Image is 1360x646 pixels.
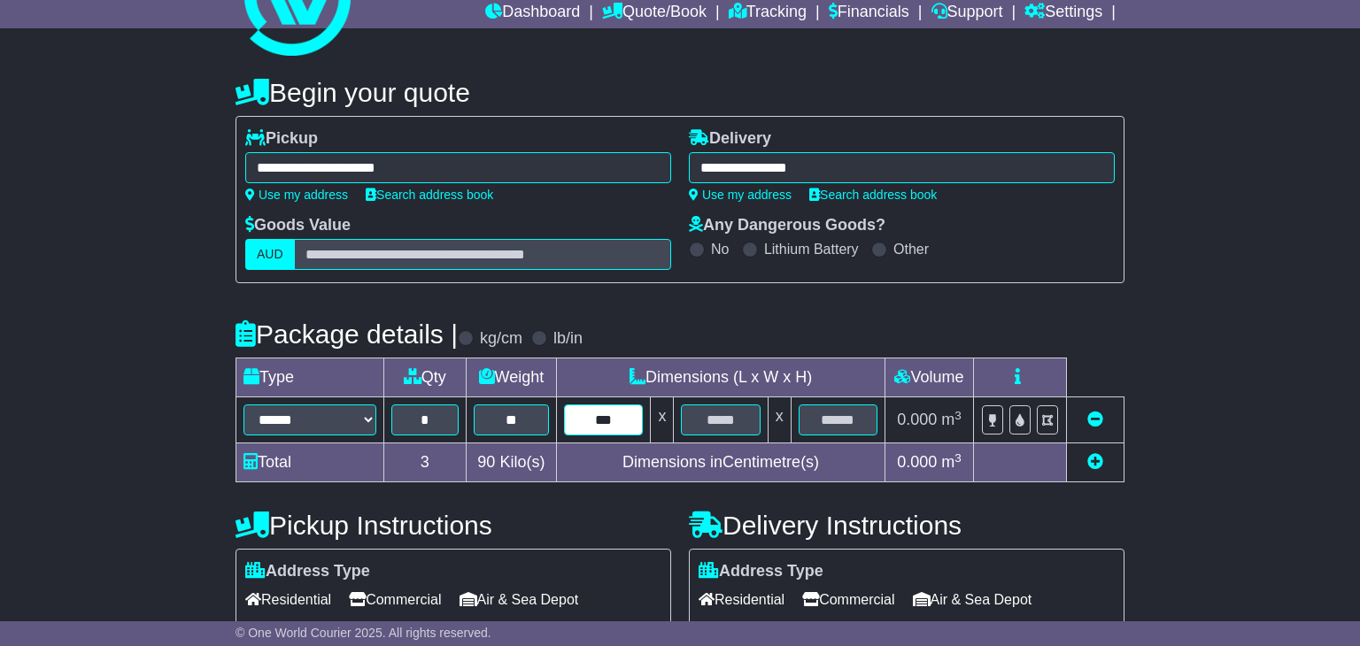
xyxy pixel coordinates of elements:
[236,358,384,397] td: Type
[885,358,973,397] td: Volume
[809,188,937,202] a: Search address book
[941,411,962,428] span: m
[1087,453,1103,471] a: Add new item
[689,216,885,235] label: Any Dangerous Goods?
[893,241,929,258] label: Other
[699,586,784,613] span: Residential
[711,241,729,258] label: No
[954,451,962,465] sup: 3
[913,586,1032,613] span: Air & Sea Depot
[954,409,962,422] sup: 3
[557,358,885,397] td: Dimensions (L x W x H)
[236,319,458,349] h4: Package details |
[245,216,351,235] label: Goods Value
[245,129,318,149] label: Pickup
[941,453,962,471] span: m
[897,411,937,428] span: 0.000
[366,188,493,202] a: Search address book
[245,188,348,202] a: Use my address
[236,443,384,482] td: Total
[236,511,671,540] h4: Pickup Instructions
[384,443,467,482] td: 3
[651,397,674,443] td: x
[245,562,370,581] label: Address Type
[802,586,894,613] span: Commercial
[349,586,441,613] span: Commercial
[466,443,557,482] td: Kilo(s)
[689,511,1124,540] h4: Delivery Instructions
[553,329,583,349] label: lb/in
[689,188,792,202] a: Use my address
[768,397,791,443] td: x
[466,358,557,397] td: Weight
[764,241,859,258] label: Lithium Battery
[460,586,579,613] span: Air & Sea Depot
[699,562,823,581] label: Address Type
[236,626,491,640] span: © One World Courier 2025. All rights reserved.
[897,453,937,471] span: 0.000
[480,329,522,349] label: kg/cm
[477,453,495,471] span: 90
[1087,411,1103,428] a: Remove this item
[245,586,331,613] span: Residential
[236,78,1124,107] h4: Begin your quote
[245,239,295,270] label: AUD
[384,358,467,397] td: Qty
[557,443,885,482] td: Dimensions in Centimetre(s)
[689,129,771,149] label: Delivery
